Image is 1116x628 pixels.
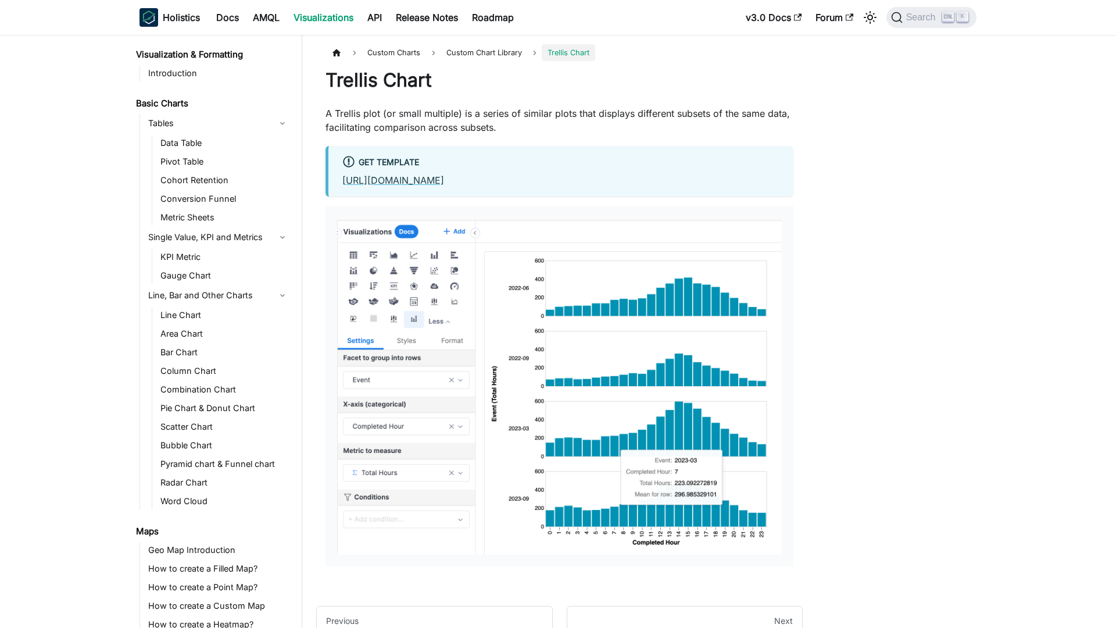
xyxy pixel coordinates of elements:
a: Line, Bar and Other Charts [145,286,292,305]
a: [URL][DOMAIN_NAME] [342,174,444,186]
span: Custom Charts [362,44,426,61]
kbd: K [957,12,968,22]
a: v3.0 Docs [739,8,809,27]
a: Home page [325,44,348,61]
a: Single Value, KPI and Metrics [145,228,292,247]
a: How to create a Point Map? [145,579,292,595]
a: Bar Chart [157,344,292,361]
a: How to create a Filled Map? [145,561,292,577]
a: Pivot Table [157,154,292,170]
a: KPI Metric [157,249,292,265]
span: Search [903,12,943,23]
a: Geo Map Introduction [145,542,292,558]
a: AMQL [246,8,287,27]
div: Previous [326,616,543,626]
a: Radar Chart [157,474,292,491]
nav: Docs sidebar [128,35,302,628]
div: Get Template [342,155,779,170]
img: Holistics [139,8,158,27]
a: Visualizations [287,8,360,27]
a: Basic Charts [133,95,292,112]
a: Column Chart [157,363,292,379]
a: Pie Chart & Donut Chart [157,400,292,416]
a: Bubble Chart [157,437,292,454]
a: Area Chart [157,326,292,342]
a: Maps [133,523,292,540]
a: API [360,8,389,27]
a: Introduction [145,65,292,81]
h1: Trellis Chart [325,69,793,92]
button: Search (Ctrl+K) [886,7,977,28]
p: A Trellis plot (or small multiple) is a series of similar plots that displays different subsets o... [325,106,793,134]
a: Metric Sheets [157,209,292,226]
a: Conversion Funnel [157,191,292,207]
a: Custom Chart Library [441,44,528,61]
b: Holistics [163,10,200,24]
div: Next [577,616,793,626]
a: Pyramid chart & Funnel chart [157,456,292,472]
a: Tables [145,114,292,133]
a: HolisticsHolistics [139,8,200,27]
a: Data Table [157,135,292,151]
nav: Breadcrumbs [325,44,793,61]
a: Docs [209,8,246,27]
span: Trellis Chart [542,44,595,61]
a: Cohort Retention [157,172,292,188]
span: Custom Chart Library [446,48,522,57]
a: How to create a Custom Map [145,598,292,614]
a: Word Cloud [157,493,292,509]
a: Line Chart [157,307,292,323]
a: Visualization & Formatting [133,47,292,63]
a: Release Notes [389,8,465,27]
a: Combination Chart [157,381,292,398]
a: Forum [809,8,860,27]
button: Switch between dark and light mode (currently light mode) [861,8,879,27]
a: Scatter Chart [157,419,292,435]
a: Gauge Chart [157,267,292,284]
a: Roadmap [465,8,521,27]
